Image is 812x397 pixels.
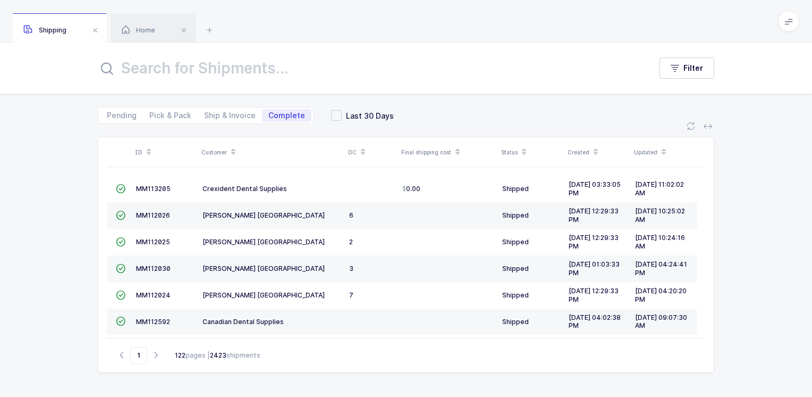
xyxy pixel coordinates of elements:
[659,57,714,79] button: Filter
[634,143,694,161] div: Updated
[635,260,687,277] span: [DATE] 04:24:41 PM
[568,143,628,161] div: Created
[23,26,66,34] span: Shipping
[116,211,125,219] span: 
[502,238,560,246] div: Shipped
[268,112,305,119] span: Complete
[402,185,420,193] span: 0.00
[569,313,621,330] span: [DATE] 04:02:38 PM
[569,260,620,277] span: [DATE] 01:03:33 PM
[349,264,353,272] span: 3
[175,351,185,359] b: 122
[201,143,342,161] div: Customer
[502,291,560,300] div: Shipped
[502,211,560,220] div: Shipped
[136,291,171,299] span: MM112024
[175,351,260,360] div: pages | shipments
[401,143,495,161] div: Final shipping cost
[349,211,353,219] span: 6
[348,143,395,161] div: DC
[136,185,171,193] span: MM113205
[635,287,687,303] span: [DATE] 04:20:20 PM
[349,291,353,299] span: 7
[149,112,191,119] span: Pick & Pack
[202,291,325,299] span: [PERSON_NAME] [GEOGRAPHIC_DATA]
[569,180,621,197] span: [DATE] 03:33:05 PM
[107,112,137,119] span: Pending
[569,234,619,250] span: [DATE] 12:29:33 PM
[136,211,170,219] span: MM112026
[502,318,560,326] div: Shipped
[136,264,171,272] span: MM112030
[204,112,256,119] span: Ship & Invoice
[635,180,684,197] span: [DATE] 11:02:02 AM
[130,347,147,364] span: Go to
[202,185,287,193] span: Crexident Dental Supplies
[502,264,560,273] div: Shipped
[210,351,226,359] b: 2423
[122,26,155,34] span: Home
[136,238,170,246] span: MM112025
[202,211,325,219] span: [PERSON_NAME] [GEOGRAPHIC_DATA]
[116,291,125,299] span: 
[116,185,125,193] span: 
[202,318,284,326] span: Canadian Dental Supplies
[569,207,619,224] span: [DATE] 12:29:33 PM
[202,264,325,272] span: [PERSON_NAME] [GEOGRAPHIC_DATA]
[136,318,170,326] span: MM112592
[502,185,560,193] div: Shipped
[98,55,638,81] input: Search for Shipments...
[202,238,325,246] span: [PERSON_NAME] [GEOGRAPHIC_DATA]
[116,238,125,246] span: 
[501,143,561,161] div: Status
[116,264,125,272] span: 
[342,111,394,121] span: Last 30 Days
[635,313,687,330] span: [DATE] 09:07:30 AM
[635,207,685,224] span: [DATE] 10:25:02 AM
[569,287,619,303] span: [DATE] 12:29:33 PM
[135,143,195,161] div: ID
[116,317,125,325] span: 
[683,63,703,73] span: Filter
[635,234,685,250] span: [DATE] 10:24:16 AM
[349,238,353,246] span: 2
